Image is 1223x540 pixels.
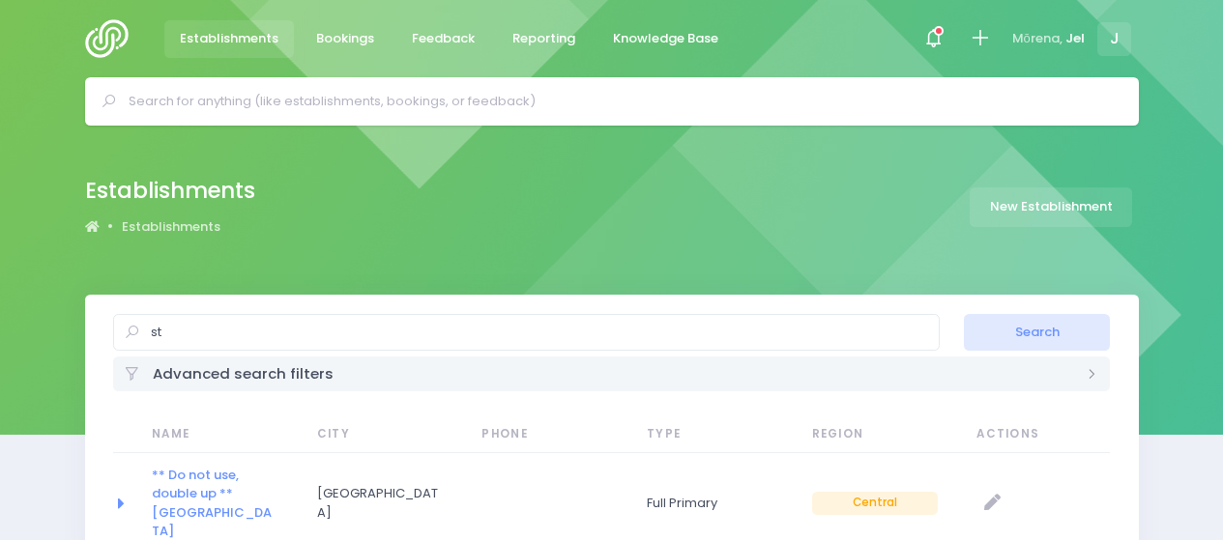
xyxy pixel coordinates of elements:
[113,356,1111,390] div: Advanced search filters
[129,87,1112,116] input: Search for anything (like establishments, bookings, or feedback)
[647,426,772,443] span: Type
[497,20,592,58] a: Reporting
[1097,22,1131,56] span: J
[481,426,607,443] span: Phone
[512,29,575,48] span: Reporting
[317,484,443,522] span: [GEOGRAPHIC_DATA]
[180,29,278,48] span: Establishments
[812,492,938,515] span: Central
[964,314,1110,351] button: Search
[113,314,940,351] input: Search...
[85,178,255,204] h2: Establishments
[164,20,295,58] a: Establishments
[396,20,491,58] a: Feedback
[412,29,475,48] span: Feedback
[1065,29,1085,48] span: Jel
[85,19,140,58] img: Logo
[647,494,772,513] span: Full Primary
[976,426,1097,443] span: Actions
[812,426,938,443] span: Region
[613,29,718,48] span: Knowledge Base
[122,217,220,237] a: Establishments
[317,426,443,443] span: City
[316,29,374,48] span: Bookings
[301,20,391,58] a: Bookings
[970,187,1132,227] a: New Establishment
[1012,29,1063,48] span: Mōrena,
[597,20,735,58] a: Knowledge Base
[152,426,277,443] span: Name
[976,488,1008,520] a: Edit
